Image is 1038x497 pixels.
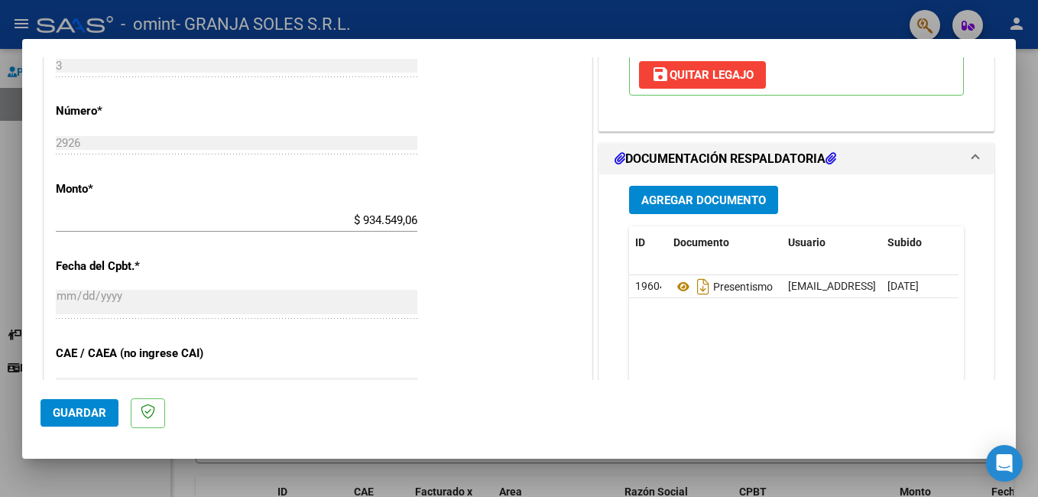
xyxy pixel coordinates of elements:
[958,226,1034,259] datatable-header-cell: Acción
[56,345,213,362] p: CAE / CAEA (no ingrese CAI)
[635,236,645,248] span: ID
[887,236,922,248] span: Subido
[986,445,1023,482] div: Open Intercom Messenger
[615,150,836,168] h1: DOCUMENTACIÓN RESPALDATORIA
[53,406,106,420] span: Guardar
[639,61,766,89] button: Quitar Legajo
[881,226,958,259] datatable-header-cell: Subido
[887,280,919,292] span: [DATE]
[641,193,766,207] span: Agregar Documento
[782,226,881,259] datatable-header-cell: Usuario
[651,68,754,82] span: Quitar Legajo
[41,399,118,427] button: Guardar
[788,236,826,248] span: Usuario
[629,186,778,214] button: Agregar Documento
[629,226,667,259] datatable-header-cell: ID
[635,280,666,292] span: 19604
[599,144,994,174] mat-expansion-panel-header: DOCUMENTACIÓN RESPALDATORIA
[599,174,994,492] div: DOCUMENTACIÓN RESPALDATORIA
[667,226,782,259] datatable-header-cell: Documento
[693,274,713,299] i: Descargar documento
[56,258,213,275] p: Fecha del Cpbt.
[56,102,213,120] p: Número
[56,180,213,198] p: Monto
[651,65,670,83] mat-icon: save
[673,236,729,248] span: Documento
[673,281,773,293] span: Presentismo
